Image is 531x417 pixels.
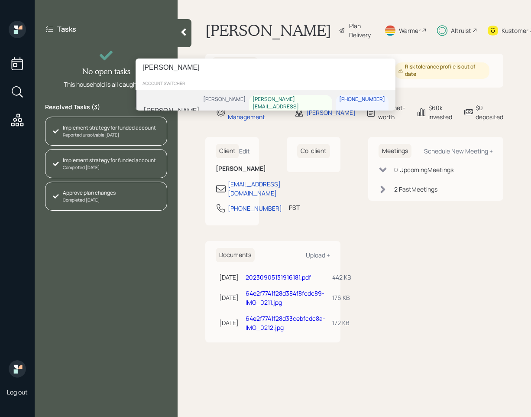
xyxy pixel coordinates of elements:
div: account switcher [136,77,395,90]
div: [PERSON_NAME][EMAIL_ADDRESS][PERSON_NAME][DOMAIN_NAME] [253,96,329,125]
div: [PHONE_NUMBER] [339,96,385,103]
div: [PERSON_NAME] [143,105,200,115]
div: [PERSON_NAME] [203,96,246,103]
input: Type a command or search… [136,59,395,77]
